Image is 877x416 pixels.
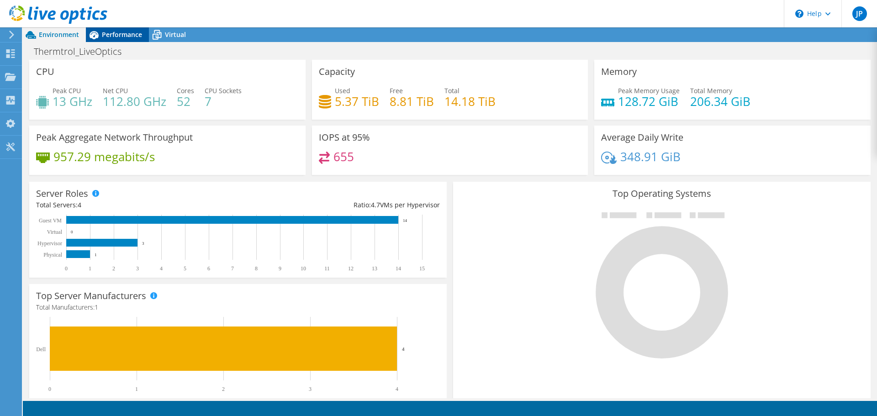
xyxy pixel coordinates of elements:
[618,86,680,95] span: Peak Memory Usage
[222,386,225,392] text: 2
[95,253,97,257] text: 1
[103,96,166,106] h4: 112.80 GHz
[36,189,88,199] h3: Server Roles
[231,265,234,272] text: 7
[279,265,281,272] text: 9
[89,265,91,272] text: 1
[36,67,54,77] h3: CPU
[112,265,115,272] text: 2
[177,96,194,106] h4: 52
[396,386,398,392] text: 4
[402,346,405,352] text: 4
[335,86,350,95] span: Used
[335,96,379,106] h4: 5.37 TiB
[852,6,867,21] span: JP
[460,189,864,199] h3: Top Operating Systems
[36,346,46,353] text: Dell
[419,265,425,272] text: 15
[78,200,81,209] span: 4
[319,67,355,77] h3: Capacity
[372,265,377,272] text: 13
[390,96,434,106] h4: 8.81 TiB
[48,386,51,392] text: 0
[205,96,242,106] h4: 7
[142,241,144,246] text: 3
[403,218,407,223] text: 14
[184,265,186,272] text: 5
[36,291,146,301] h3: Top Server Manufacturers
[238,200,440,210] div: Ratio: VMs per Hypervisor
[36,200,238,210] div: Total Servers:
[301,265,306,272] text: 10
[36,302,440,312] h4: Total Manufacturers:
[43,252,62,258] text: Physical
[601,67,637,77] h3: Memory
[136,265,139,272] text: 3
[444,96,496,106] h4: 14.18 TiB
[205,86,242,95] span: CPU Sockets
[348,265,354,272] text: 12
[102,30,142,39] span: Performance
[53,96,92,106] h4: 13 GHz
[690,96,750,106] h4: 206.34 GiB
[39,30,79,39] span: Environment
[390,86,403,95] span: Free
[65,265,68,272] text: 0
[37,240,62,247] text: Hypervisor
[36,132,193,142] h3: Peak Aggregate Network Throughput
[324,265,330,272] text: 11
[309,386,312,392] text: 3
[690,86,732,95] span: Total Memory
[207,265,210,272] text: 6
[601,132,683,142] h3: Average Daily Write
[177,86,194,95] span: Cores
[47,229,63,235] text: Virtual
[30,47,136,57] h1: Thermtrol_LiveOptics
[319,132,370,142] h3: IOPS at 95%
[255,265,258,272] text: 8
[95,303,98,311] span: 1
[53,152,155,162] h4: 957.29 megabits/s
[103,86,128,95] span: Net CPU
[396,265,401,272] text: 14
[39,217,62,224] text: Guest VM
[795,10,803,18] svg: \n
[618,96,680,106] h4: 128.72 GiB
[165,30,186,39] span: Virtual
[371,200,380,209] span: 4.7
[620,152,681,162] h4: 348.91 GiB
[333,152,354,162] h4: 655
[53,86,81,95] span: Peak CPU
[160,265,163,272] text: 4
[444,86,460,95] span: Total
[71,230,73,234] text: 0
[135,386,138,392] text: 1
